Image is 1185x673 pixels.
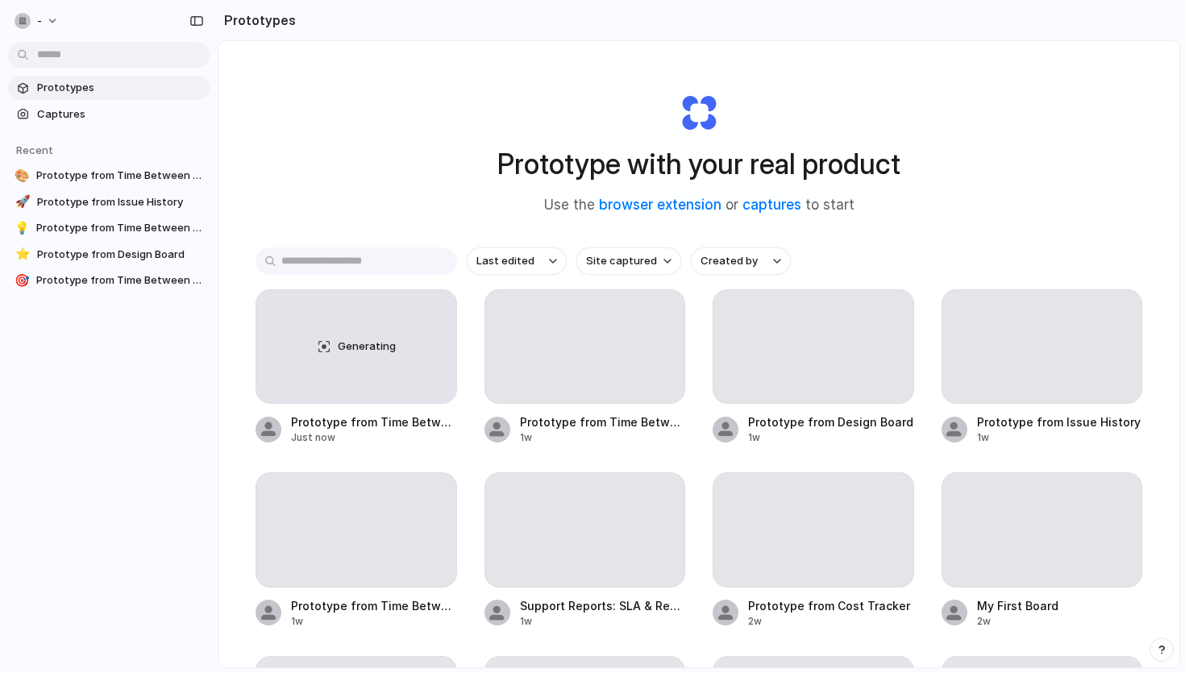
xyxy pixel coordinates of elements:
[748,430,914,445] div: 1w
[15,168,30,184] div: 🎨
[36,272,203,289] span: Prototype from Time Between Statuses (TEST2)
[8,268,210,293] a: 🎯Prototype from Time Between Statuses (TEST2)
[16,143,53,156] span: Recent
[15,247,31,263] div: ⭐
[37,106,203,123] span: Captures
[748,597,914,614] span: Prototype from Cost Tracker
[37,80,203,96] span: Prototypes
[977,597,1143,614] span: My First Board
[520,413,686,430] span: Prototype from Time Between Statuses (TEST2) v2
[476,253,534,269] span: Last edited
[977,413,1143,430] span: Prototype from Issue History
[977,614,1143,629] div: 2w
[8,216,210,240] a: 💡Prototype from Time Between Statuses (TEST2) v2
[8,190,210,214] a: 🚀Prototype from Issue History
[15,194,31,210] div: 🚀
[977,430,1143,445] div: 1w
[713,472,914,628] a: Prototype from Cost Tracker2w
[942,472,1143,628] a: My First Board2w
[8,164,210,188] a: 🎨Prototype from Time Between Statuses (TEST2) v3
[942,289,1143,445] a: Prototype from Issue History1w
[484,289,686,445] a: Prototype from Time Between Statuses (TEST2) v21w
[36,168,203,184] span: Prototype from Time Between Statuses (TEST2) v3
[586,253,657,269] span: Site captured
[8,102,210,127] a: Captures
[497,143,900,185] h1: Prototype with your real product
[291,430,457,445] div: Just now
[37,13,42,29] span: -
[256,289,457,445] a: GeneratingPrototype from Time Between Statuses (TEST2) v3Just now
[15,220,30,236] div: 💡
[8,76,210,100] a: Prototypes
[691,247,791,275] button: Created by
[520,430,686,445] div: 1w
[742,197,801,213] a: captures
[713,289,914,445] a: Prototype from Design Board1w
[748,413,914,430] span: Prototype from Design Board
[218,10,296,30] h2: Prototypes
[291,614,457,629] div: 1w
[544,195,854,216] span: Use the or to start
[15,272,30,289] div: 🎯
[36,220,203,236] span: Prototype from Time Between Statuses (TEST2) v2
[8,243,210,267] a: ⭐Prototype from Design Board
[576,247,681,275] button: Site captured
[291,413,457,430] span: Prototype from Time Between Statuses (TEST2) v3
[37,247,203,263] span: Prototype from Design Board
[599,197,721,213] a: browser extension
[484,472,686,628] a: Support Reports: SLA & Response Times with Test SLA1w
[338,339,396,355] span: Generating
[256,472,457,628] a: Prototype from Time Between Statuses (TEST2)1w
[520,614,686,629] div: 1w
[8,8,67,34] button: -
[291,597,457,614] span: Prototype from Time Between Statuses (TEST2)
[37,194,203,210] span: Prototype from Issue History
[701,253,758,269] span: Created by
[467,247,567,275] button: Last edited
[520,597,686,614] span: Support Reports: SLA & Response Times with Test SLA
[748,614,914,629] div: 2w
